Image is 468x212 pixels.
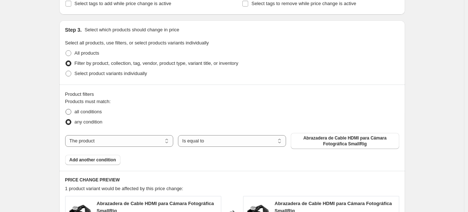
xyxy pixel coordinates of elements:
[75,71,147,76] span: Select product variants individually
[75,60,238,66] span: Filter by product, collection, tag, vendor, product type, variant title, or inventory
[65,91,399,98] div: Product filters
[70,157,116,163] span: Add another condition
[65,177,399,183] h6: PRICE CHANGE PREVIEW
[75,119,103,125] span: any condition
[75,50,99,56] span: All products
[65,186,183,191] span: 1 product variant would be affected by this price change:
[295,135,394,147] span: Abrazadera de Cable HDMI para Cámara Fotográfica SmallRig
[75,1,171,6] span: Select tags to add while price change is active
[65,99,111,104] span: Products must match:
[65,40,209,46] span: Select all products, use filters, or select products variants individually
[291,133,399,149] button: Abrazadera de Cable HDMI para Cámara Fotográfica SmallRig
[84,26,179,34] p: Select which products should change in price
[65,26,82,34] h2: Step 3.
[251,1,356,6] span: Select tags to remove while price change is active
[65,155,120,165] button: Add another condition
[75,109,102,114] span: all conditions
